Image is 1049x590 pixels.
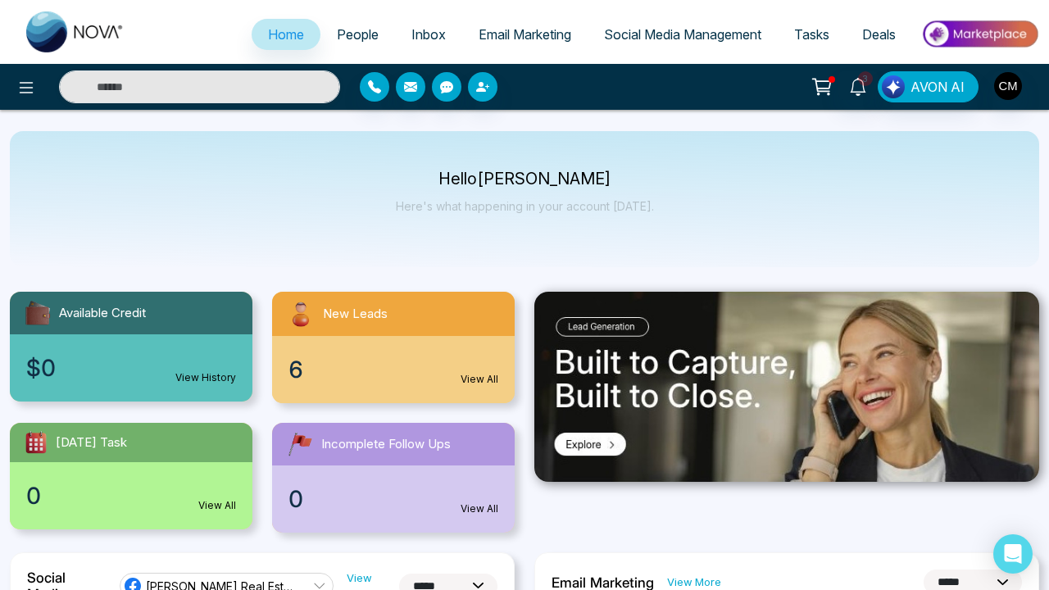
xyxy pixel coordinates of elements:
[534,292,1039,482] img: .
[411,26,446,43] span: Inbox
[479,26,571,43] span: Email Marketing
[778,19,846,50] a: Tasks
[920,16,1039,52] img: Market-place.gif
[858,71,873,86] span: 3
[588,19,778,50] a: Social Media Management
[794,26,829,43] span: Tasks
[26,479,41,513] span: 0
[26,351,56,385] span: $0
[462,19,588,50] a: Email Marketing
[667,574,721,590] a: View More
[862,26,896,43] span: Deals
[838,71,878,100] a: 3
[878,71,979,102] button: AVON AI
[396,199,654,213] p: Here's what happening in your account [DATE].
[320,19,395,50] a: People
[56,433,127,452] span: [DATE] Task
[993,534,1033,574] div: Open Intercom Messenger
[252,19,320,50] a: Home
[288,482,303,516] span: 0
[337,26,379,43] span: People
[395,19,462,50] a: Inbox
[323,305,388,324] span: New Leads
[846,19,912,50] a: Deals
[994,72,1022,100] img: User Avatar
[268,26,304,43] span: Home
[262,423,524,533] a: Incomplete Follow Ups0View All
[288,352,303,387] span: 6
[198,498,236,513] a: View All
[175,370,236,385] a: View History
[461,372,498,387] a: View All
[23,429,49,456] img: todayTask.svg
[23,298,52,328] img: availableCredit.svg
[396,172,654,186] p: Hello [PERSON_NAME]
[285,298,316,329] img: newLeads.svg
[321,435,451,454] span: Incomplete Follow Ups
[262,292,524,403] a: New Leads6View All
[461,501,498,516] a: View All
[604,26,761,43] span: Social Media Management
[59,304,146,323] span: Available Credit
[26,11,125,52] img: Nova CRM Logo
[285,429,315,459] img: followUps.svg
[882,75,905,98] img: Lead Flow
[910,77,965,97] span: AVON AI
